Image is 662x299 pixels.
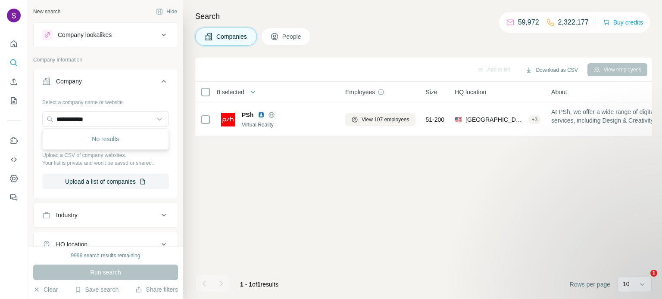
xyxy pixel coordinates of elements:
[7,36,21,52] button: Quick start
[345,113,415,126] button: View 107 employees
[7,55,21,71] button: Search
[58,31,112,39] div: Company lookalikes
[455,115,462,124] span: 🇺🇸
[34,234,178,255] button: HQ location
[33,8,60,15] div: New search
[195,10,652,22] h4: Search
[362,116,409,123] span: View 107 employees
[7,9,21,22] img: Avatar
[252,281,257,288] span: of
[240,281,252,288] span: 1 - 1
[33,285,58,294] button: Clear
[42,95,169,106] div: Select a company name or website
[528,116,541,123] div: + 3
[7,93,21,108] button: My lists
[551,88,567,96] span: About
[221,113,235,126] img: Logo of PSh
[258,111,265,118] img: LinkedIn logo
[33,56,178,64] p: Company information
[34,71,178,95] button: Company
[455,88,486,96] span: HQ location
[603,16,643,28] button: Buy credits
[282,32,302,41] span: People
[7,190,21,205] button: Feedback
[242,121,335,129] div: Virtual Reality
[71,252,141,259] div: 9999 search results remaining
[216,32,248,41] span: Companies
[257,281,261,288] span: 1
[623,280,630,288] p: 10
[240,281,278,288] span: results
[650,270,657,277] span: 1
[75,285,119,294] button: Save search
[426,115,445,124] span: 51-200
[34,205,178,225] button: Industry
[345,88,375,96] span: Employees
[44,130,167,148] div: No results
[7,171,21,186] button: Dashboard
[56,240,87,249] div: HQ location
[34,25,178,45] button: Company lookalikes
[426,88,437,96] span: Size
[570,280,610,289] span: Rows per page
[242,111,253,119] span: PSh
[558,17,589,28] p: 2,322,177
[7,133,21,148] button: Use Surfe on LinkedIn
[7,152,21,167] button: Use Surfe API
[518,17,539,28] p: 59,972
[56,211,78,219] div: Industry
[7,74,21,89] button: Enrich CSV
[56,77,82,86] div: Company
[217,88,244,96] span: 0 selected
[633,270,653,290] iframe: Intercom live chat
[519,64,584,77] button: Download as CSV
[135,285,178,294] button: Share filters
[150,5,183,18] button: Hide
[42,151,169,159] p: Upload a CSV of company websites.
[42,174,169,189] button: Upload a list of companies
[42,159,169,167] p: Your list is private and won't be saved or shared.
[465,115,525,124] span: [GEOGRAPHIC_DATA], [US_STATE]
